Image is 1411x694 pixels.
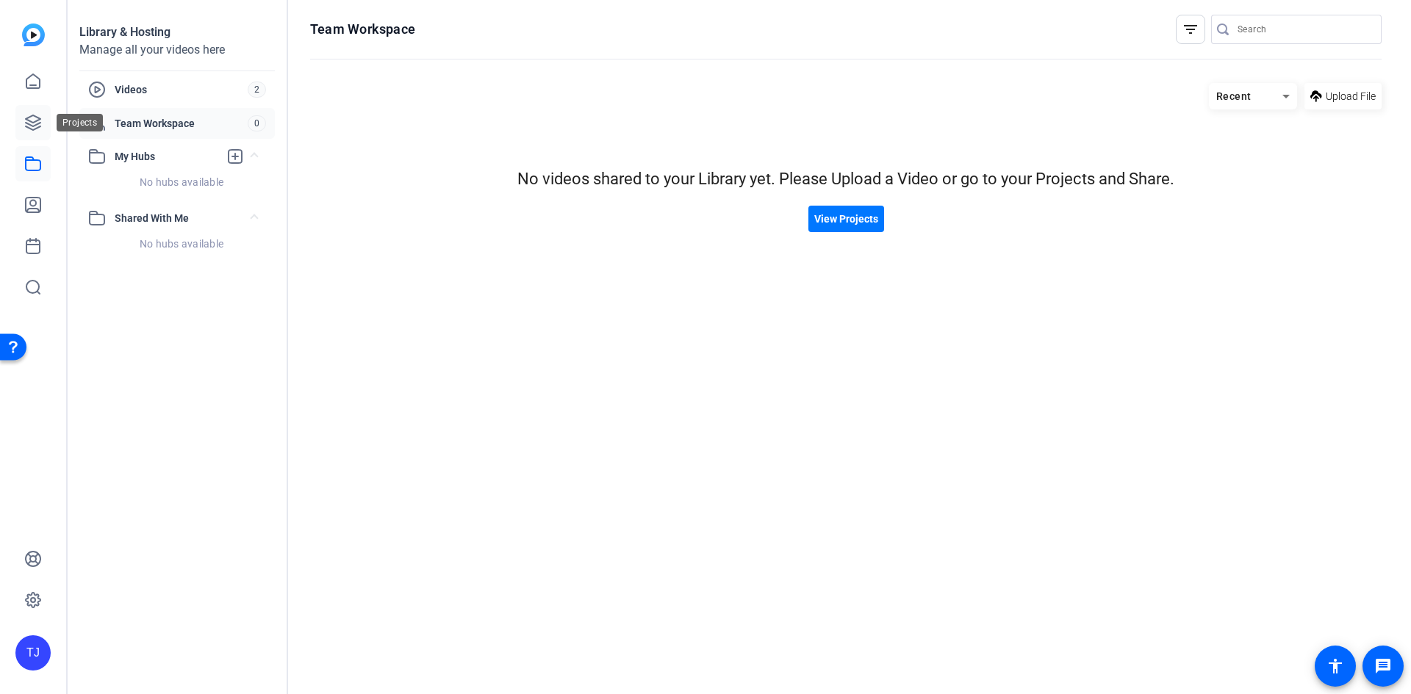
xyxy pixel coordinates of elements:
button: View Projects [808,206,884,232]
span: Team Workspace [115,116,248,131]
span: Shared With Me [115,211,251,226]
div: My Hubs [79,171,275,203]
span: Recent [1216,90,1252,102]
div: No videos shared to your Library yet. Please Upload a Video or go to your Projects and Share. [310,167,1382,191]
mat-expansion-panel-header: My Hubs [79,142,275,171]
span: View Projects [814,212,878,227]
span: 0 [248,115,266,131]
div: Manage all your videos here [79,41,275,59]
div: Library & Hosting [79,24,275,41]
input: Search [1238,21,1370,38]
span: Videos [115,82,248,97]
img: blue-gradient.svg [22,24,45,46]
span: 2 [248,82,266,98]
mat-expansion-panel-header: Shared With Me [79,203,275,233]
mat-icon: message [1374,657,1392,675]
mat-icon: accessibility [1326,657,1344,675]
div: Projects [57,114,103,131]
mat-icon: filter_list [1182,21,1199,38]
span: My Hubs [115,149,219,165]
span: Upload File [1326,89,1376,104]
div: Shared With Me [79,233,275,265]
div: No hubs available [88,175,275,189]
h1: Team Workspace [310,21,415,38]
div: TJ [15,635,51,670]
button: Upload File [1304,83,1382,109]
div: No hubs available [88,236,275,251]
